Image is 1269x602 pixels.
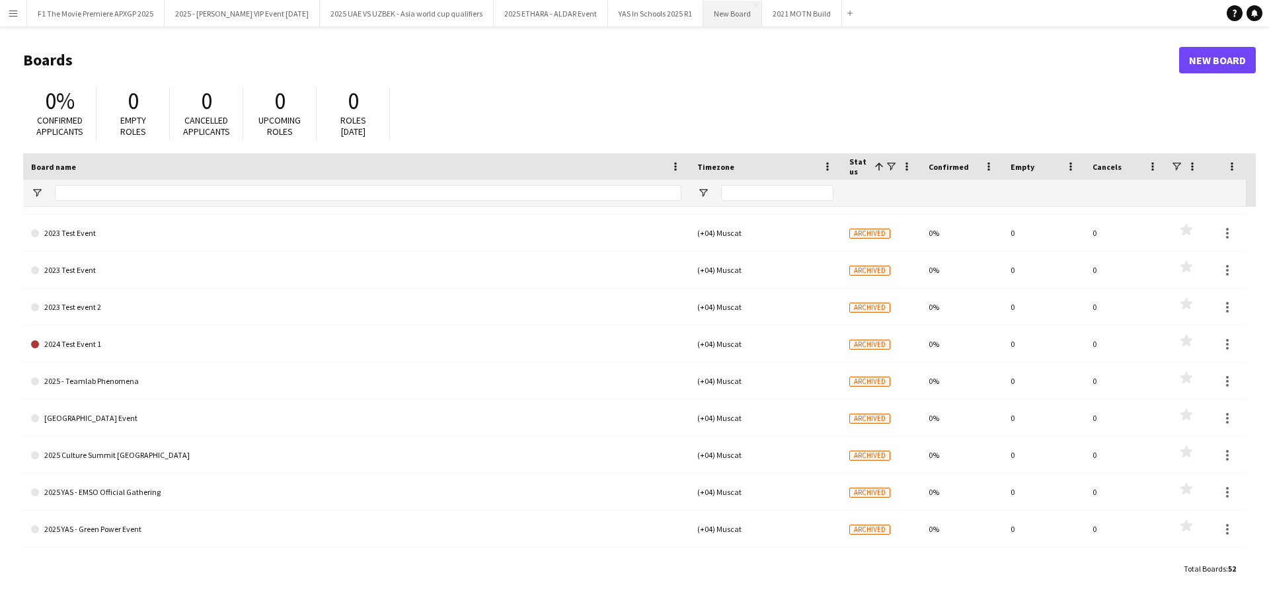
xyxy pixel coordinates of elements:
[31,252,681,289] a: 2023 Test Event
[274,87,286,116] span: 0
[1184,556,1236,582] div: :
[849,229,890,239] span: Archived
[921,437,1003,473] div: 0%
[689,474,841,510] div: (+04) Muscat
[921,474,1003,510] div: 0%
[1003,548,1085,584] div: 0
[689,326,841,362] div: (+04) Muscat
[1003,437,1085,473] div: 0
[201,87,212,116] span: 0
[849,451,890,461] span: Archived
[849,157,869,176] span: Status
[849,303,890,313] span: Archived
[849,266,890,276] span: Archived
[31,187,43,199] button: Open Filter Menu
[849,525,890,535] span: Archived
[608,1,703,26] button: YAS In Schools 2025 R1
[921,511,1003,547] div: 0%
[31,326,681,363] a: 2024 Test Event 1
[55,185,681,201] input: Board name Filter Input
[1184,564,1226,574] span: Total Boards
[31,511,681,548] a: 2025 YAS - Green Power Event
[921,289,1003,325] div: 0%
[689,437,841,473] div: (+04) Muscat
[23,50,1179,70] h1: Boards
[921,326,1003,362] div: 0%
[689,511,841,547] div: (+04) Muscat
[1003,215,1085,251] div: 0
[689,215,841,251] div: (+04) Muscat
[165,1,320,26] button: 2025 - [PERSON_NAME] VIP Event [DATE]
[921,548,1003,584] div: 0%
[45,87,75,116] span: 0%
[689,289,841,325] div: (+04) Muscat
[1085,474,1167,510] div: 0
[849,488,890,498] span: Archived
[31,400,681,437] a: [GEOGRAPHIC_DATA] Event
[31,474,681,511] a: 2025 YAS - EMSO Official Gathering
[1085,437,1167,473] div: 0
[762,1,842,26] button: 2021 MOTN Build
[31,215,681,252] a: 2023 Test Event
[1003,363,1085,399] div: 0
[258,114,301,137] span: Upcoming roles
[31,289,681,326] a: 2023 Test event 2
[1085,215,1167,251] div: 0
[689,363,841,399] div: (+04) Muscat
[697,162,734,172] span: Timezone
[921,215,1003,251] div: 0%
[849,377,890,387] span: Archived
[1085,289,1167,325] div: 0
[721,185,833,201] input: Timezone Filter Input
[703,1,762,26] button: New Board
[929,162,969,172] span: Confirmed
[1085,511,1167,547] div: 0
[1003,289,1085,325] div: 0
[1093,162,1122,172] span: Cancels
[1085,326,1167,362] div: 0
[1179,47,1256,73] a: New Board
[1011,162,1034,172] span: Empty
[1228,564,1236,574] span: 52
[36,114,83,137] span: Confirmed applicants
[128,87,139,116] span: 0
[31,363,681,400] a: 2025 - Teamlab Phenomena
[921,400,1003,436] div: 0%
[1003,511,1085,547] div: 0
[1085,400,1167,436] div: 0
[921,252,1003,288] div: 0%
[31,437,681,474] a: 2025 Culture Summit [GEOGRAPHIC_DATA]
[1085,548,1167,584] div: 0
[1003,326,1085,362] div: 0
[120,114,146,137] span: Empty roles
[31,548,681,585] a: 2025 Yas Celebrations - Launch
[849,340,890,350] span: Archived
[1003,252,1085,288] div: 0
[689,252,841,288] div: (+04) Muscat
[689,548,841,584] div: (+04) Muscat
[689,400,841,436] div: (+04) Muscat
[1085,252,1167,288] div: 0
[697,187,709,199] button: Open Filter Menu
[31,162,76,172] span: Board name
[1085,363,1167,399] div: 0
[183,114,230,137] span: Cancelled applicants
[348,87,359,116] span: 0
[1003,400,1085,436] div: 0
[849,414,890,424] span: Archived
[320,1,494,26] button: 2025 UAE VS UZBEK - Asia world cup qualifiers
[1003,474,1085,510] div: 0
[340,114,366,137] span: Roles [DATE]
[27,1,165,26] button: F1 The Movie Premiere APXGP 2025
[921,363,1003,399] div: 0%
[494,1,608,26] button: 2025 ETHARA - ALDAR Event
